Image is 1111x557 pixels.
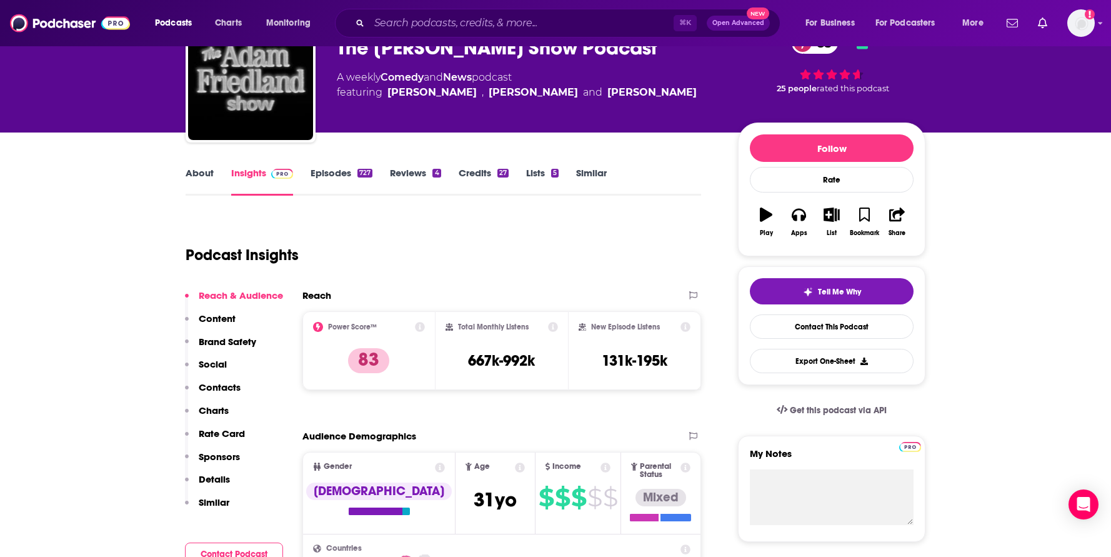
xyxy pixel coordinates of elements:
[199,358,227,370] p: Social
[760,229,773,237] div: Play
[186,246,299,264] h1: Podcast Insights
[337,70,697,100] div: A weekly podcast
[791,229,807,237] div: Apps
[803,287,813,297] img: tell me why sparkle
[432,169,441,178] div: 4
[750,199,782,244] button: Play
[459,167,509,196] a: Credits27
[424,71,443,83] span: and
[390,167,441,196] a: Reviews4
[526,167,559,196] a: Lists5
[311,167,372,196] a: Episodes727
[738,24,925,101] div: 83 25 peoplerated this podcast
[207,13,249,33] a: Charts
[767,395,897,426] a: Get this podcast via API
[1067,9,1095,37] img: User Profile
[199,313,236,324] p: Content
[199,473,230,485] p: Details
[1085,9,1095,19] svg: Add a profile image
[850,229,879,237] div: Bookmark
[347,9,792,38] div: Search podcasts, credits, & more...
[257,13,327,33] button: open menu
[552,463,581,471] span: Income
[777,84,817,93] span: 25 people
[881,199,914,244] button: Share
[185,313,236,336] button: Content
[555,488,570,508] span: $
[185,473,230,496] button: Details
[482,85,484,100] span: ,
[954,13,999,33] button: open menu
[1002,13,1023,34] a: Show notifications dropdown
[603,488,617,508] span: $
[899,442,921,452] img: Podchaser Pro
[875,14,935,32] span: For Podcasters
[155,14,192,32] span: Podcasts
[576,167,607,196] a: Similar
[497,169,509,178] div: 27
[185,428,245,451] button: Rate Card
[188,15,313,140] img: The Adam Friedland Show Podcast
[587,488,602,508] span: $
[324,463,352,471] span: Gender
[302,289,331,301] h2: Reach
[1033,13,1052,34] a: Show notifications dropdown
[750,314,914,339] a: Contact This Podcast
[815,199,848,244] button: List
[889,229,905,237] div: Share
[539,488,554,508] span: $
[602,351,667,370] h3: 131k-195k
[571,488,586,508] span: $
[750,448,914,469] label: My Notes
[302,430,416,442] h2: Audience Demographics
[387,85,477,100] a: Nick Mullen
[474,463,490,471] span: Age
[607,85,697,100] a: Stavros Halkias
[640,463,679,479] span: Parental Status
[458,323,529,331] h2: Total Monthly Listens
[707,16,770,31] button: Open AdvancedNew
[326,544,362,553] span: Countries
[443,71,472,83] a: News
[199,336,256,348] p: Brand Safety
[790,405,887,416] span: Get this podcast via API
[328,323,377,331] h2: Power Score™
[185,336,256,359] button: Brand Safety
[185,289,283,313] button: Reach & Audience
[551,169,559,178] div: 5
[185,451,240,474] button: Sponsors
[215,14,242,32] span: Charts
[10,11,130,35] img: Podchaser - Follow, Share and Rate Podcasts
[468,351,535,370] h3: 667k-992k
[817,84,889,93] span: rated this podcast
[805,14,855,32] span: For Business
[185,496,229,519] button: Similar
[266,14,311,32] span: Monitoring
[712,20,764,26] span: Open Advanced
[357,169,372,178] div: 727
[750,349,914,373] button: Export One-Sheet
[231,167,293,196] a: InsightsPodchaser Pro
[750,134,914,162] button: Follow
[818,287,861,297] span: Tell Me Why
[348,348,389,373] p: 83
[337,85,697,100] span: featuring
[674,15,697,31] span: ⌘ K
[1067,9,1095,37] span: Logged in as agarland1
[583,85,602,100] span: and
[199,428,245,439] p: Rate Card
[899,440,921,452] a: Pro website
[827,229,837,237] div: List
[185,358,227,381] button: Social
[185,404,229,428] button: Charts
[747,8,769,19] span: New
[381,71,424,83] a: Comedy
[635,489,686,506] div: Mixed
[306,483,452,500] div: [DEMOGRAPHIC_DATA]
[199,404,229,416] p: Charts
[185,381,241,404] button: Contacts
[489,85,578,100] a: Adam Friedland
[867,13,954,33] button: open menu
